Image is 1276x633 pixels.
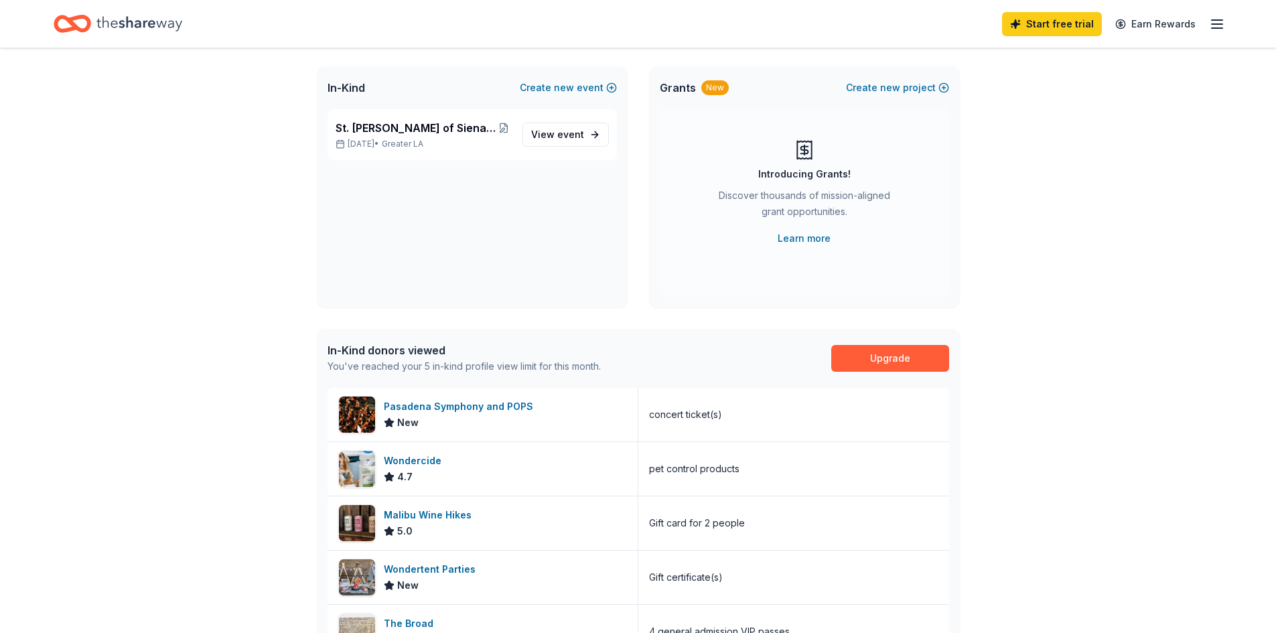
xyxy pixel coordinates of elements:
[384,453,447,469] div: Wondercide
[384,399,539,415] div: Pasadena Symphony and POPS
[649,407,722,423] div: concert ticket(s)
[554,80,574,96] span: new
[1002,12,1102,36] a: Start free trial
[339,505,375,541] img: Image for Malibu Wine Hikes
[758,166,851,182] div: Introducing Grants!
[397,523,413,539] span: 5.0
[397,577,419,593] span: New
[336,139,512,149] p: [DATE] •
[649,461,739,477] div: pet control products
[880,80,900,96] span: new
[531,127,584,143] span: View
[384,507,477,523] div: Malibu Wine Hikes
[397,469,413,485] span: 4.7
[831,345,949,372] a: Upgrade
[397,415,419,431] span: New
[713,188,896,225] div: Discover thousands of mission-aligned grant opportunities.
[328,342,601,358] div: In-Kind donors viewed
[846,80,949,96] button: Createnewproject
[339,559,375,595] img: Image for Wondertent Parties
[382,139,423,149] span: Greater LA
[522,123,609,147] a: View event
[1107,12,1204,36] a: Earn Rewards
[336,120,497,136] span: St. [PERSON_NAME] of Siena Fall Festival Silent Auction
[384,616,439,632] div: The Broad
[520,80,617,96] button: Createnewevent
[54,8,182,40] a: Home
[384,561,481,577] div: Wondertent Parties
[328,358,601,374] div: You've reached your 5 in-kind profile view limit for this month.
[557,129,584,140] span: event
[339,451,375,487] img: Image for Wondercide
[778,230,831,247] a: Learn more
[660,80,696,96] span: Grants
[649,569,723,585] div: Gift certificate(s)
[701,80,729,95] div: New
[328,80,365,96] span: In-Kind
[339,397,375,433] img: Image for Pasadena Symphony and POPS
[649,515,745,531] div: Gift card for 2 people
